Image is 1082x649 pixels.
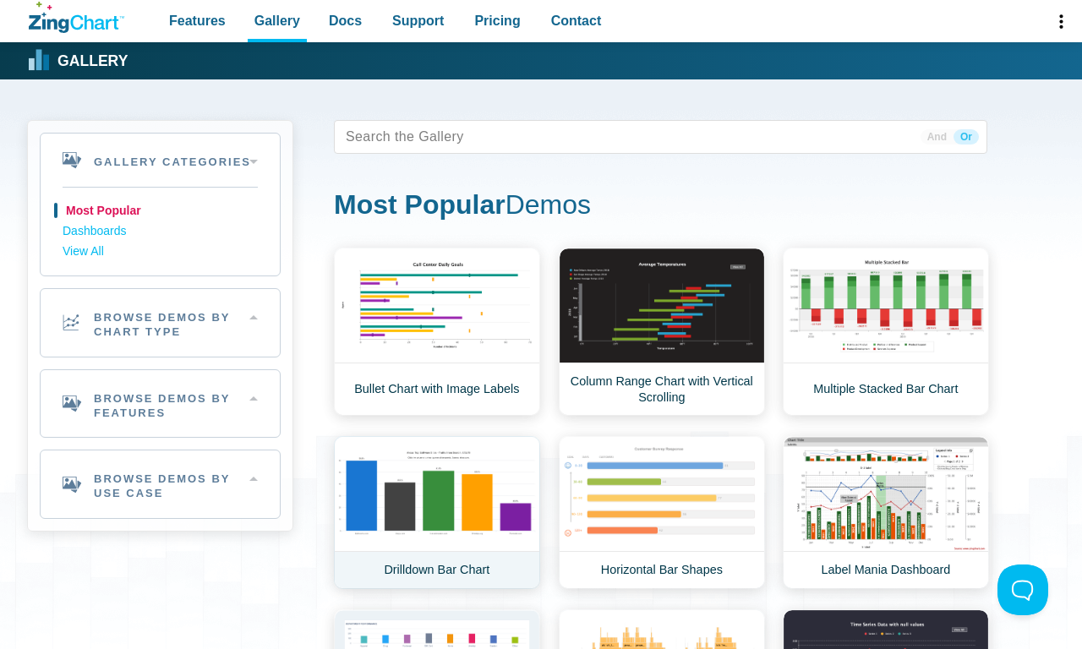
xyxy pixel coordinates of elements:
[954,129,979,145] span: Or
[29,48,128,74] a: Gallery
[474,9,520,32] span: Pricing
[334,436,540,589] a: Drilldown Bar Chart
[41,289,280,357] h2: Browse Demos By Chart Type
[29,2,124,33] a: ZingChart Logo. Click to return to the homepage
[329,9,362,32] span: Docs
[551,9,602,32] span: Contact
[63,242,258,262] a: View All
[559,248,765,416] a: Column Range Chart with Vertical Scrolling
[334,189,505,220] strong: Most Popular
[57,54,128,69] strong: Gallery
[392,9,444,32] span: Support
[997,564,1048,615] iframe: Toggle Customer Support
[63,201,258,221] a: Most Popular
[334,248,540,416] a: Bullet Chart with Image Labels
[41,450,280,518] h2: Browse Demos By Use Case
[169,9,226,32] span: Features
[254,9,300,32] span: Gallery
[41,134,280,187] h2: Gallery Categories
[783,248,989,416] a: Multiple Stacked Bar Chart
[559,436,765,589] a: Horizontal Bar Shapes
[63,221,258,242] a: Dashboards
[921,129,954,145] span: And
[783,436,989,589] a: Label Mania Dashboard
[41,370,280,438] h2: Browse Demos By Features
[334,188,987,226] h1: Demos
